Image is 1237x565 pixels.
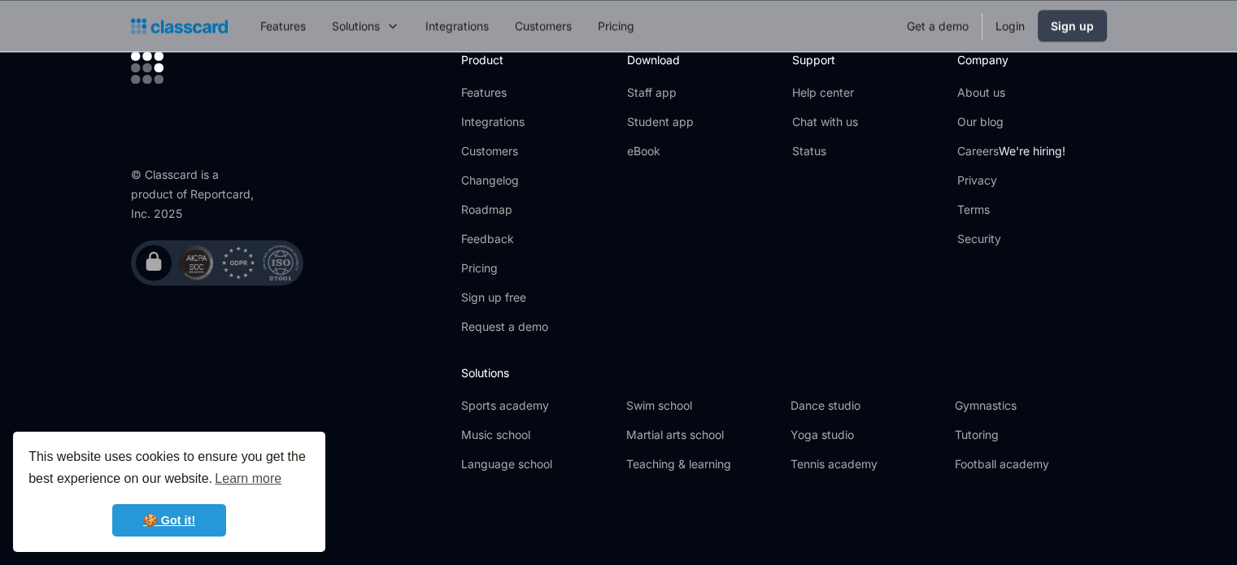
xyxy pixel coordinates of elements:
a: Security [957,231,1065,247]
a: Swim school [625,398,777,414]
a: Pricing [461,260,548,276]
a: CareersWe're hiring! [957,143,1065,159]
span: This website uses cookies to ensure you get the best experience on our website. [28,447,310,491]
a: Help center [792,85,858,101]
h2: Product [461,51,548,68]
a: Changelog [461,172,548,189]
a: Student app [626,114,693,130]
div: cookieconsent [13,432,325,552]
a: Status [792,143,858,159]
a: Features [247,7,319,44]
a: Login [982,7,1038,44]
a: Sign up [1038,10,1107,41]
a: home [131,15,228,37]
a: Privacy [957,172,1065,189]
a: Customers [461,143,548,159]
h2: Download [626,51,693,68]
a: Gymnastics [955,398,1106,414]
span: We're hiring! [999,144,1065,158]
a: Pricing [585,7,647,44]
a: Request a demo [461,319,548,335]
a: Teaching & learning [625,456,777,472]
a: eBook [626,143,693,159]
h2: Company [957,51,1065,68]
a: Integrations [412,7,502,44]
a: Tutoring [955,427,1106,443]
h2: Support [792,51,858,68]
h2: Solutions [461,364,1106,381]
a: dismiss cookie message [112,504,226,537]
div: © Classcard is a product of Reportcard, Inc. 2025 [131,165,261,224]
a: Yoga studio [791,427,942,443]
div: Sign up [1051,17,1094,34]
a: Roadmap [461,202,548,218]
a: Language school [461,456,612,472]
a: Feedback [461,231,548,247]
div: Solutions [332,17,380,34]
a: Get a demo [894,7,982,44]
a: About us [957,85,1065,101]
a: Features [461,85,548,101]
div: Solutions [319,7,412,44]
a: Sign up free [461,289,548,306]
a: Staff app [626,85,693,101]
a: learn more about cookies [212,467,284,491]
a: Football academy [955,456,1106,472]
a: Integrations [461,114,548,130]
a: Chat with us [792,114,858,130]
a: Terms [957,202,1065,218]
a: Our blog [957,114,1065,130]
a: Tennis academy [791,456,942,472]
a: Customers [502,7,585,44]
a: Music school [461,427,612,443]
a: Sports academy [461,398,612,414]
a: Martial arts school [625,427,777,443]
a: Dance studio [791,398,942,414]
